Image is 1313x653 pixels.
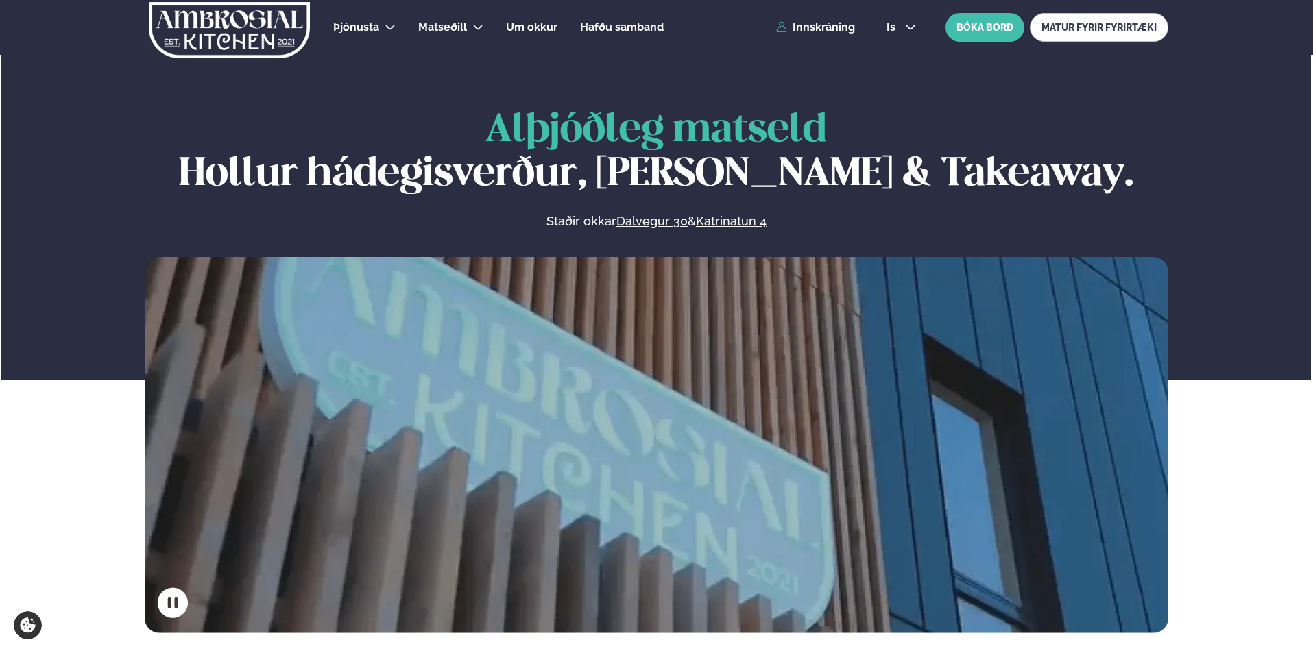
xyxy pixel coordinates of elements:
[1030,13,1168,42] a: MATUR FYRIR FYRIRTÆKI
[145,109,1168,197] h1: Hollur hádegisverður, [PERSON_NAME] & Takeaway.
[696,213,767,230] a: Katrinatun 4
[485,112,827,149] span: Alþjóðleg matseld
[147,2,311,58] img: logo
[506,21,557,34] span: Um okkur
[945,13,1024,42] button: BÓKA BORÐ
[14,611,42,639] a: Cookie settings
[333,21,379,34] span: Þjónusta
[418,21,467,34] span: Matseðill
[333,19,379,36] a: Þjónusta
[887,22,900,33] span: is
[580,19,664,36] a: Hafðu samband
[506,19,557,36] a: Um okkur
[616,213,688,230] a: Dalvegur 30
[776,21,855,34] a: Innskráning
[580,21,664,34] span: Hafðu samband
[418,19,467,36] a: Matseðill
[876,22,927,33] button: is
[397,213,915,230] p: Staðir okkar &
